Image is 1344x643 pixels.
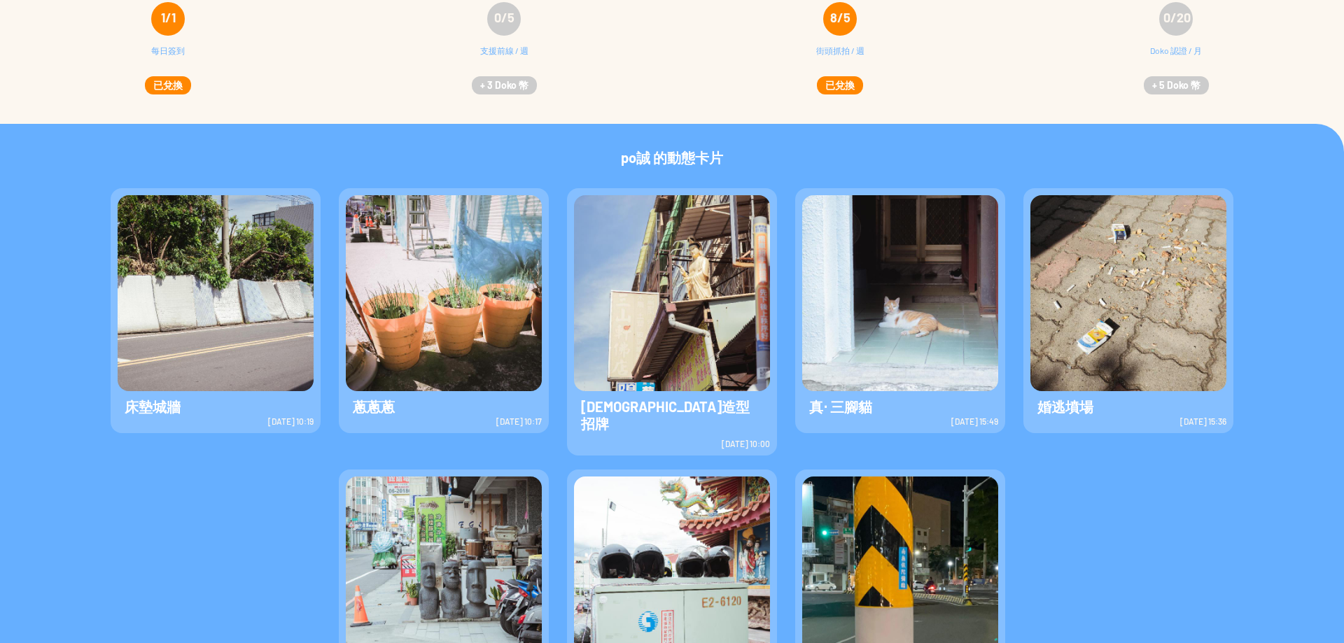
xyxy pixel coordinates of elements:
[145,76,191,94] button: 已兌換
[118,391,188,422] span: 床墊城牆
[722,439,770,448] span: [DATE] 10:00
[151,44,185,72] div: 每日簽到
[830,10,850,25] span: 8/5
[161,10,176,25] span: 1/1
[1150,44,1202,72] div: Doko 認證 / 月
[802,391,879,422] span: 真‧ 三腳貓
[1180,416,1226,426] span: [DATE] 15:36
[574,195,770,391] img: Visruth.jpg not found
[1030,391,1100,422] span: 婚逃墳場
[118,195,314,391] img: Visruth.jpg not found
[574,391,770,439] span: [DEMOGRAPHIC_DATA]造型招牌
[817,76,863,94] button: 已兌換
[951,416,998,426] span: [DATE] 15:49
[494,10,514,25] span: 0/5
[346,195,542,391] img: Visruth.jpg not found
[480,44,528,72] div: 支援前線 / 週
[816,44,864,72] div: 街頭抓拍 / 週
[802,195,998,391] img: Visruth.jpg not found
[1030,195,1226,391] img: Visruth.jpg not found
[1144,76,1209,94] button: + 5 Doko 幣
[346,391,402,422] span: 蔥蔥蔥
[268,416,314,426] span: [DATE] 10:19
[496,416,542,426] span: [DATE] 10:17
[1163,10,1191,25] span: 0/20
[472,76,537,94] button: + 3 Doko 幣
